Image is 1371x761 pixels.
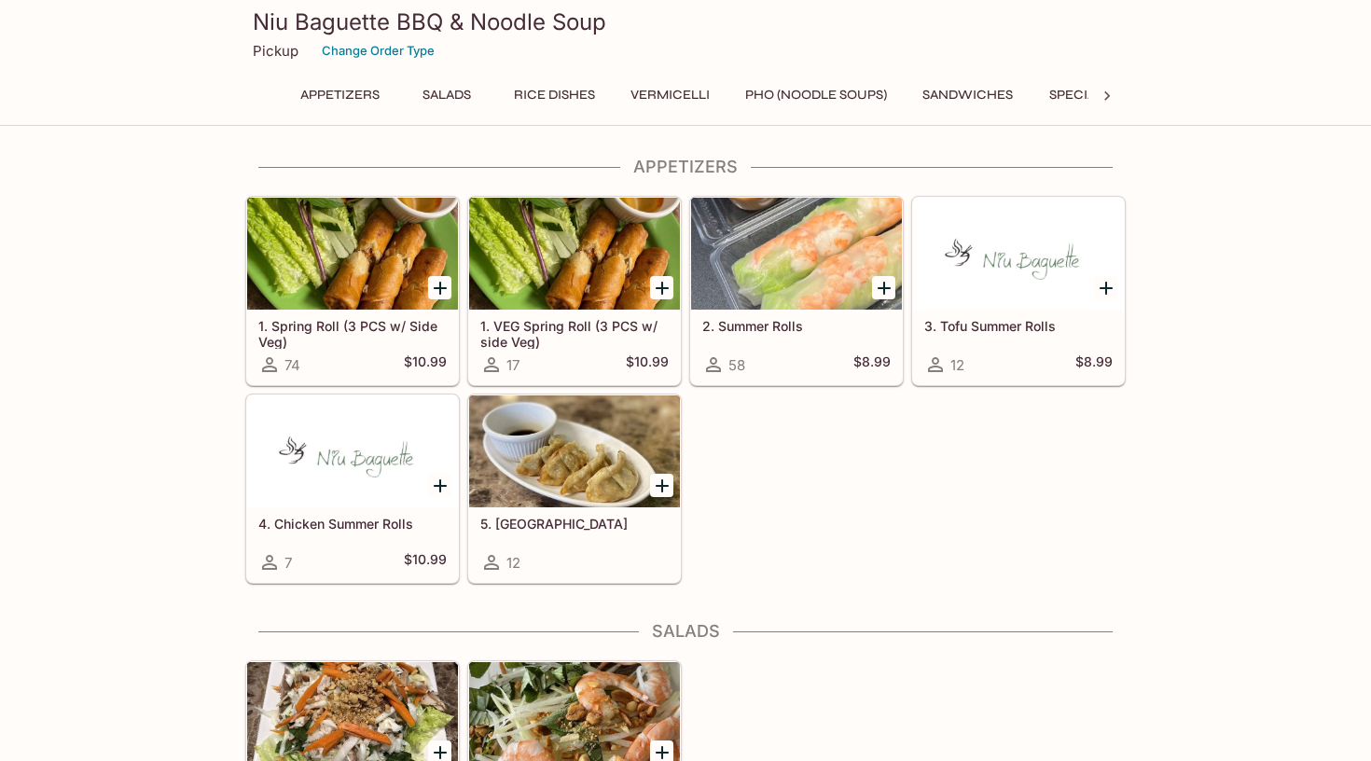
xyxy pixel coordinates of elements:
div: 4. Chicken Summer Rolls [247,395,458,507]
button: Salads [405,82,489,108]
h5: $8.99 [853,353,891,376]
h5: $10.99 [404,353,447,376]
div: 5. Gyoza [469,395,680,507]
span: 12 [506,554,520,572]
h5: 2. Summer Rolls [702,318,891,334]
button: Sandwiches [912,82,1023,108]
button: Specials [1038,82,1122,108]
a: 1. VEG Spring Roll (3 PCS w/ side Veg)17$10.99 [468,197,681,385]
h5: $8.99 [1075,353,1113,376]
h5: $10.99 [404,551,447,574]
h4: Salads [245,621,1126,642]
button: Add 1. VEG Spring Roll (3 PCS w/ side Veg) [650,276,673,299]
div: 1. Spring Roll (3 PCS w/ Side Veg) [247,198,458,310]
div: 1. VEG Spring Roll (3 PCS w/ side Veg) [469,198,680,310]
span: 12 [950,356,964,374]
a: 1. Spring Roll (3 PCS w/ Side Veg)74$10.99 [246,197,459,385]
span: 74 [284,356,300,374]
button: Vermicelli [620,82,720,108]
button: Add 5. Gyoza [650,474,673,497]
button: Add 2. Summer Rolls [872,276,895,299]
div: 3. Tofu Summer Rolls [913,198,1124,310]
button: Pho (Noodle Soups) [735,82,897,108]
button: Add 3. Tofu Summer Rolls [1094,276,1117,299]
h5: 1. Spring Roll (3 PCS w/ Side Veg) [258,318,447,349]
h5: 5. [GEOGRAPHIC_DATA] [480,516,669,532]
button: Appetizers [290,82,390,108]
a: 4. Chicken Summer Rolls7$10.99 [246,394,459,583]
button: Rice Dishes [504,82,605,108]
p: Pickup [253,42,298,60]
h4: Appetizers [245,157,1126,177]
button: Add 4. Chicken Summer Rolls [428,474,451,497]
a: 3. Tofu Summer Rolls12$8.99 [912,197,1125,385]
div: 2. Summer Rolls [691,198,902,310]
a: 2. Summer Rolls58$8.99 [690,197,903,385]
span: 17 [506,356,519,374]
button: Add 1. Spring Roll (3 PCS w/ Side Veg) [428,276,451,299]
span: 58 [728,356,745,374]
h5: 4. Chicken Summer Rolls [258,516,447,532]
button: Change Order Type [313,36,443,65]
h5: $10.99 [626,353,669,376]
h5: 3. Tofu Summer Rolls [924,318,1113,334]
h3: Niu Baguette BBQ & Noodle Soup [253,7,1118,36]
a: 5. [GEOGRAPHIC_DATA]12 [468,394,681,583]
span: 7 [284,554,292,572]
h5: 1. VEG Spring Roll (3 PCS w/ side Veg) [480,318,669,349]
